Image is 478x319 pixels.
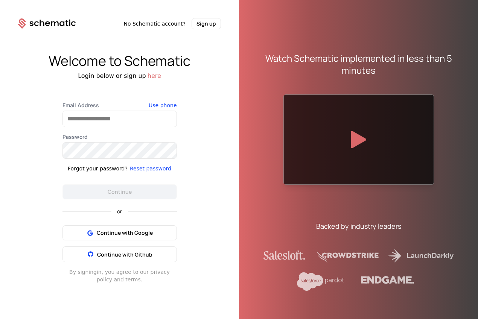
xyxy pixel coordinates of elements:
span: Continue with Google [97,229,153,237]
a: terms [125,276,141,283]
label: Password [62,133,177,141]
span: or [111,209,128,214]
button: here [148,71,161,81]
div: By signing in , you agree to our privacy and . [62,268,177,283]
button: Reset password [130,165,171,172]
label: Email Address [62,102,177,109]
div: Backed by industry leaders [316,221,401,231]
a: policy [97,276,112,283]
button: Continue with Github [62,246,177,262]
button: Continue with Google [62,225,177,240]
div: Forgot your password? [68,165,128,172]
button: Continue [62,184,177,199]
div: Watch Schematic implemented in less than 5 minutes [257,52,460,76]
span: No Schematic account? [123,20,186,27]
span: Continue with Github [97,251,152,258]
button: Use phone [149,102,177,109]
button: Sign up [192,18,221,29]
